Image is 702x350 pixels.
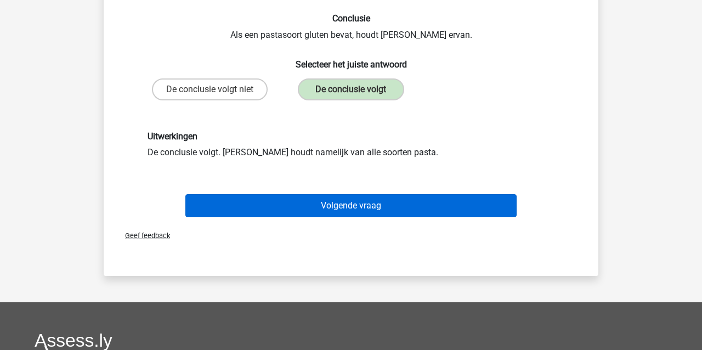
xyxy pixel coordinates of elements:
label: De conclusie volgt [298,78,404,100]
label: De conclusie volgt niet [152,78,268,100]
h6: Selecteer het juiste antwoord [121,50,581,70]
h6: Conclusie [121,13,581,24]
h6: Uitwerkingen [148,131,554,142]
span: Geef feedback [116,232,170,240]
button: Volgende vraag [185,194,517,217]
div: De conclusie volgt. [PERSON_NAME] houdt namelijk van alle soorten pasta. [139,131,563,159]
